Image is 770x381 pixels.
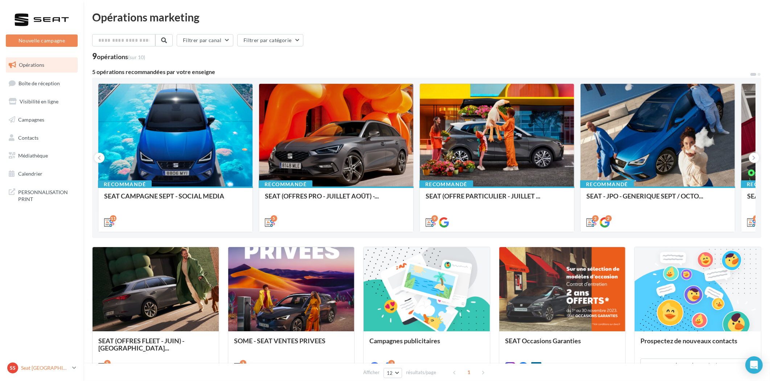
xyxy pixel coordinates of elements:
[384,368,402,378] button: 12
[605,215,612,222] div: 2
[18,134,38,140] span: Contacts
[240,360,246,366] div: 3
[388,360,395,366] div: 2
[92,52,145,60] div: 9
[92,69,750,75] div: 5 opérations recommandées par votre enseigne
[271,215,277,222] div: 5
[18,171,42,177] span: Calendrier
[4,57,79,73] a: Opérations
[387,370,393,376] span: 12
[6,34,78,47] button: Nouvelle campagne
[580,180,634,188] div: Recommandé
[104,192,224,200] span: SEAT CAMPAGNE SEPT - SOCIAL MEDIA
[4,148,79,163] a: Médiathèque
[21,364,69,372] p: Seat [GEOGRAPHIC_DATA]
[6,361,78,375] a: SS Seat [GEOGRAPHIC_DATA]
[426,192,540,200] span: SEAT (OFFRE PARTICULIER - JUILLET ...
[18,116,44,123] span: Campagnes
[4,184,79,206] a: PERSONNALISATION PRINT
[110,215,116,222] div: 11
[505,337,581,345] span: SEAT Occasions Garanties
[753,215,759,222] div: 6
[640,359,755,371] button: Louer des contacts
[18,187,75,203] span: PERSONNALISATION PRINT
[431,215,438,222] div: 9
[592,215,599,222] div: 2
[586,192,703,200] span: SEAT - JPO - GENERIQUE SEPT / OCTO...
[4,94,79,109] a: Visibilité en ligne
[406,369,436,376] span: résultats/page
[20,98,58,105] span: Visibilité en ligne
[363,369,380,376] span: Afficher
[10,364,16,372] span: SS
[259,180,312,188] div: Recommandé
[19,80,60,86] span: Boîte de réception
[92,12,761,22] div: Opérations marketing
[18,152,48,159] span: Médiathèque
[745,356,763,374] div: Open Intercom Messenger
[19,62,44,68] span: Opérations
[104,360,111,366] div: 5
[265,192,379,200] span: SEAT (OFFRES PRO - JUILLET AOÛT) -...
[97,53,145,60] div: opérations
[234,337,325,345] span: SOME - SEAT VENTES PRIVEES
[369,337,440,345] span: Campagnes publicitaires
[98,337,184,352] span: SEAT (OFFRES FLEET - JUIN) - [GEOGRAPHIC_DATA]...
[4,75,79,91] a: Boîte de réception
[98,180,152,188] div: Recommandé
[128,54,145,60] span: (sur 10)
[640,337,737,345] span: Prospectez de nouveaux contacts
[419,180,473,188] div: Recommandé
[463,366,475,378] span: 1
[4,166,79,181] a: Calendrier
[237,34,303,46] button: Filtrer par catégorie
[4,112,79,127] a: Campagnes
[177,34,233,46] button: Filtrer par canal
[4,130,79,146] a: Contacts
